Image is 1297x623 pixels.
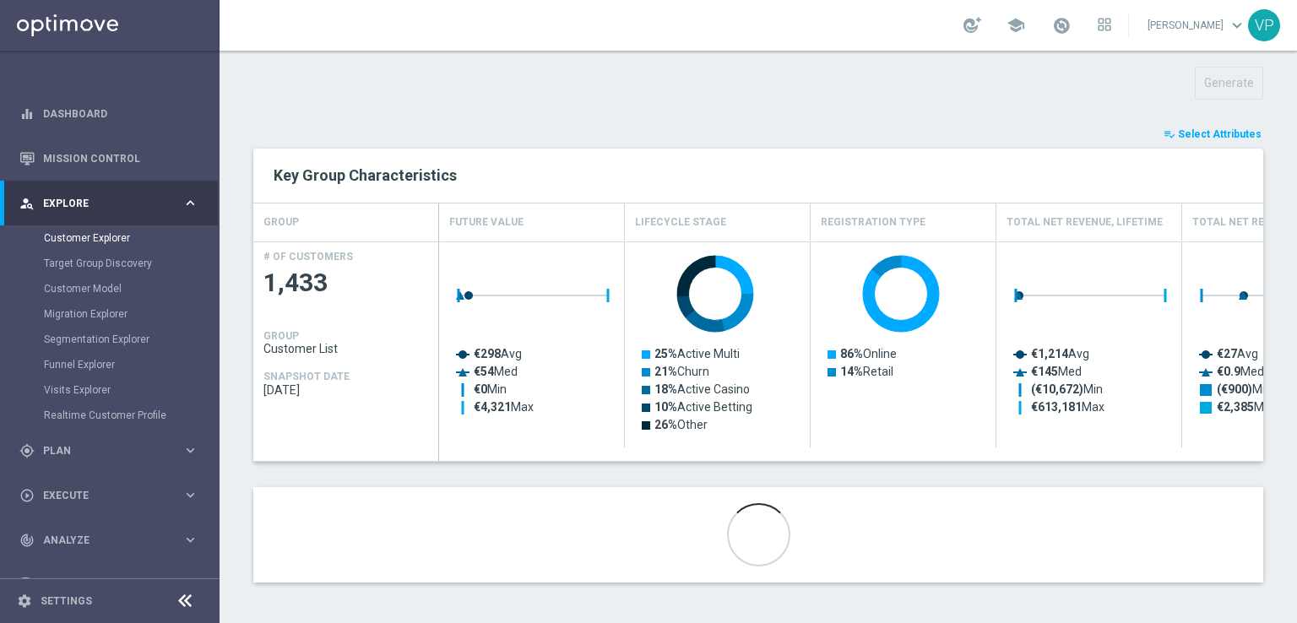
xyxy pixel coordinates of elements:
[182,442,198,458] i: keyboard_arrow_right
[182,577,198,593] i: keyboard_arrow_right
[19,443,35,458] i: gps_fixed
[44,225,218,251] div: Customer Explorer
[840,347,863,360] tspan: 86%
[263,383,429,397] span: 2025-08-10
[43,535,182,545] span: Analyze
[840,347,897,360] text: Online
[1217,400,1254,414] tspan: €2,385
[263,371,350,382] h4: SNAPSHOT DATE
[1217,365,1240,378] tspan: €0.9
[263,267,429,300] span: 1,433
[474,347,522,360] text: Avg
[43,490,182,501] span: Execute
[44,383,176,397] a: Visits Explorer
[474,365,495,378] tspan: €54
[19,444,199,458] button: gps_fixed Plan keyboard_arrow_right
[1162,125,1263,144] button: playlist_add_check Select Attributes
[44,327,218,352] div: Segmentation Explorer
[1217,347,1258,360] text: Avg
[44,333,176,346] a: Segmentation Explorer
[1217,365,1264,378] text: Med
[182,195,198,211] i: keyboard_arrow_right
[19,488,35,503] i: play_circle_outline
[1031,365,1058,378] tspan: €145
[182,532,198,548] i: keyboard_arrow_right
[44,231,176,245] a: Customer Explorer
[263,330,299,342] h4: GROUP
[654,365,709,378] text: Churn
[44,358,176,371] a: Funnel Explorer
[1031,347,1089,360] text: Avg
[263,208,299,237] h4: GROUP
[654,400,752,414] text: Active Betting
[654,418,677,431] tspan: 26%
[474,400,534,414] text: Max
[44,409,176,422] a: Realtime Customer Profile
[654,347,677,360] tspan: 25%
[840,365,893,378] text: Retail
[19,443,182,458] div: Plan
[44,301,218,327] div: Migration Explorer
[253,241,439,448] div: Press SPACE to select this row.
[1031,382,1103,397] text: Min
[1228,16,1246,35] span: keyboard_arrow_down
[41,596,92,606] a: Settings
[1217,347,1237,360] tspan: €27
[19,197,199,210] button: person_search Explore keyboard_arrow_right
[44,307,176,321] a: Migration Explorer
[1031,347,1069,360] tspan: €1,214
[19,489,199,502] div: play_circle_outline Execute keyboard_arrow_right
[44,282,176,295] a: Customer Model
[19,107,199,121] button: equalizer Dashboard
[44,403,218,428] div: Realtime Customer Profile
[44,377,218,403] div: Visits Explorer
[43,198,182,209] span: Explore
[182,487,198,503] i: keyboard_arrow_right
[821,208,925,237] h4: Registration Type
[263,342,429,355] span: Customer List
[43,91,198,136] a: Dashboard
[1164,128,1175,140] i: playlist_add_check
[474,347,501,360] tspan: €298
[1031,400,1104,414] text: Max
[1031,382,1083,397] tspan: (€10,672)
[1031,400,1082,414] tspan: €613,181
[43,136,198,181] a: Mission Control
[474,382,507,396] text: Min
[44,251,218,276] div: Target Group Discovery
[474,400,511,414] tspan: €4,321
[44,276,218,301] div: Customer Model
[654,382,750,396] text: Active Casino
[19,136,198,181] div: Mission Control
[1195,67,1263,100] button: Generate
[19,196,182,211] div: Explore
[19,533,35,548] i: track_changes
[44,257,176,270] a: Target Group Discovery
[474,382,487,396] tspan: €0
[19,152,199,165] button: Mission Control
[840,365,863,378] tspan: 14%
[19,533,182,548] div: Analyze
[1217,400,1277,414] text: Max
[1031,365,1082,378] text: Med
[19,534,199,547] button: track_changes Analyze keyboard_arrow_right
[1146,13,1248,38] a: [PERSON_NAME]keyboard_arrow_down
[1217,382,1252,397] tspan: (€900)
[654,418,708,431] text: Other
[654,382,677,396] tspan: 18%
[43,446,182,456] span: Plan
[19,577,182,593] div: Data Studio
[1217,382,1272,397] text: Min
[274,165,1243,186] h2: Key Group Characteristics
[1007,16,1025,35] span: school
[449,208,524,237] h4: Future Value
[474,365,518,378] text: Med
[654,365,677,378] tspan: 21%
[654,347,740,360] text: Active Multi
[263,251,353,263] h4: # OF CUSTOMERS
